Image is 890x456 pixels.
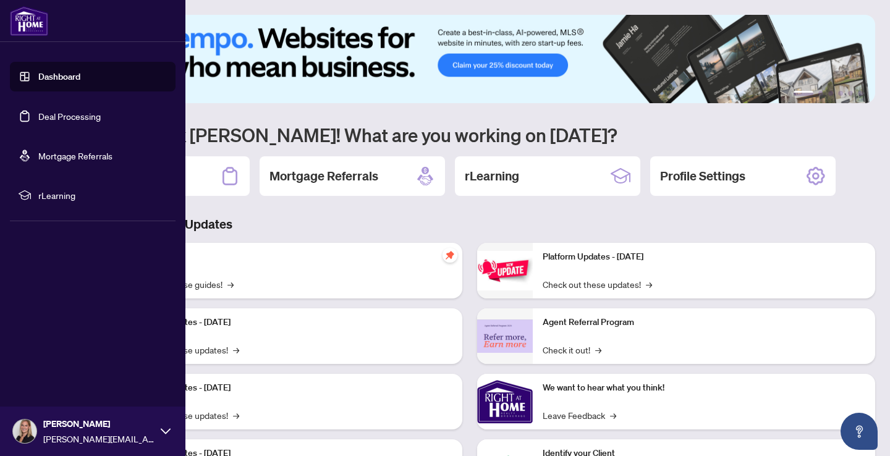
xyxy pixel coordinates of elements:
[38,188,167,202] span: rLearning
[828,91,833,96] button: 3
[543,250,865,264] p: Platform Updates - [DATE]
[543,408,616,422] a: Leave Feedback→
[64,216,875,233] h3: Brokerage & Industry Updates
[477,374,533,429] img: We want to hear what you think!
[43,432,155,445] span: [PERSON_NAME][EMAIL_ADDRESS][DOMAIN_NAME]
[838,91,843,96] button: 4
[38,111,101,122] a: Deal Processing
[64,123,875,146] h1: Welcome back [PERSON_NAME]! What are you working on [DATE]?
[595,343,601,357] span: →
[233,408,239,422] span: →
[43,417,155,431] span: [PERSON_NAME]
[858,91,863,96] button: 6
[543,316,865,329] p: Agent Referral Program
[465,167,519,185] h2: rLearning
[794,91,813,96] button: 1
[610,408,616,422] span: →
[841,413,878,450] button: Open asap
[660,167,745,185] h2: Profile Settings
[543,381,865,395] p: We want to hear what you think!
[848,91,853,96] button: 5
[130,316,452,329] p: Platform Updates - [DATE]
[130,250,452,264] p: Self-Help
[13,420,36,443] img: Profile Icon
[64,15,875,103] img: Slide 0
[38,150,112,161] a: Mortgage Referrals
[38,71,80,82] a: Dashboard
[130,381,452,395] p: Platform Updates - [DATE]
[818,91,823,96] button: 2
[543,277,652,291] a: Check out these updates!→
[443,248,457,263] span: pushpin
[646,277,652,291] span: →
[227,277,234,291] span: →
[477,319,533,353] img: Agent Referral Program
[233,343,239,357] span: →
[543,343,601,357] a: Check it out!→
[269,167,378,185] h2: Mortgage Referrals
[10,6,48,36] img: logo
[477,251,533,290] img: Platform Updates - June 23, 2025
